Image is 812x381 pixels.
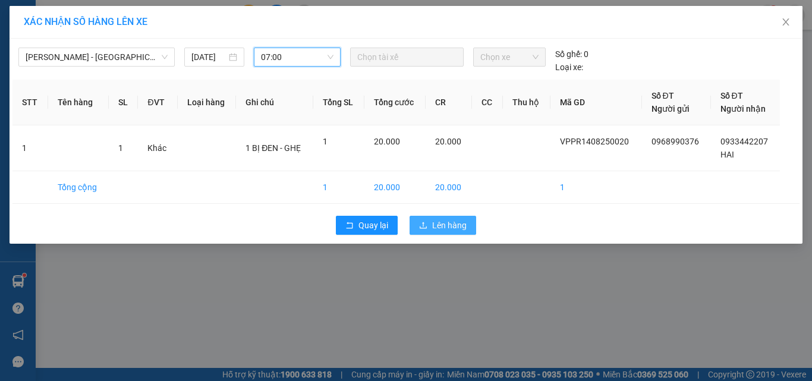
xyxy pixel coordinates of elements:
span: close [781,17,791,27]
span: VPPR1408250020 [560,137,629,146]
th: SL [109,80,139,125]
span: 07:00 [261,48,334,66]
th: Tổng cước [364,80,426,125]
th: ĐVT [138,80,177,125]
span: 1 [323,137,328,146]
th: Tên hàng [48,80,109,125]
th: Mã GD [550,80,641,125]
th: CC [472,80,503,125]
span: Quay lại [358,219,388,232]
td: 20.000 [364,171,426,204]
th: Tổng SL [313,80,364,125]
span: Phan Rí - Sài Gòn [26,48,168,66]
button: rollbackQuay lại [336,216,398,235]
span: 20.000 [435,137,461,146]
td: 1 [550,171,641,204]
span: Số ghế: [555,48,582,61]
div: 0 [555,48,588,61]
span: Người nhận [720,104,766,114]
span: Số ĐT [652,91,674,100]
span: Loại xe: [555,61,583,74]
span: Lên hàng [432,219,467,232]
td: 1 [12,125,48,171]
span: HAI [720,150,734,159]
span: 1 [118,143,123,153]
span: XÁC NHẬN SỐ HÀNG LÊN XE [24,16,147,27]
span: Người gửi [652,104,690,114]
th: Loại hàng [178,80,236,125]
button: uploadLên hàng [410,216,476,235]
button: Close [769,6,802,39]
span: 1 BỊ ĐEN - GHẸ [246,143,301,153]
span: Chọn xe [480,48,539,66]
td: Tổng cộng [48,171,109,204]
span: 20.000 [374,137,400,146]
td: Khác [138,125,177,171]
span: Số ĐT [720,91,743,100]
span: 0933442207 [720,137,768,146]
th: Thu hộ [503,80,550,125]
td: 1 [313,171,364,204]
input: 14/08/2025 [191,51,226,64]
td: 20.000 [426,171,473,204]
span: 0968990376 [652,137,699,146]
th: STT [12,80,48,125]
th: CR [426,80,473,125]
span: rollback [345,221,354,231]
span: upload [419,221,427,231]
th: Ghi chú [236,80,313,125]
